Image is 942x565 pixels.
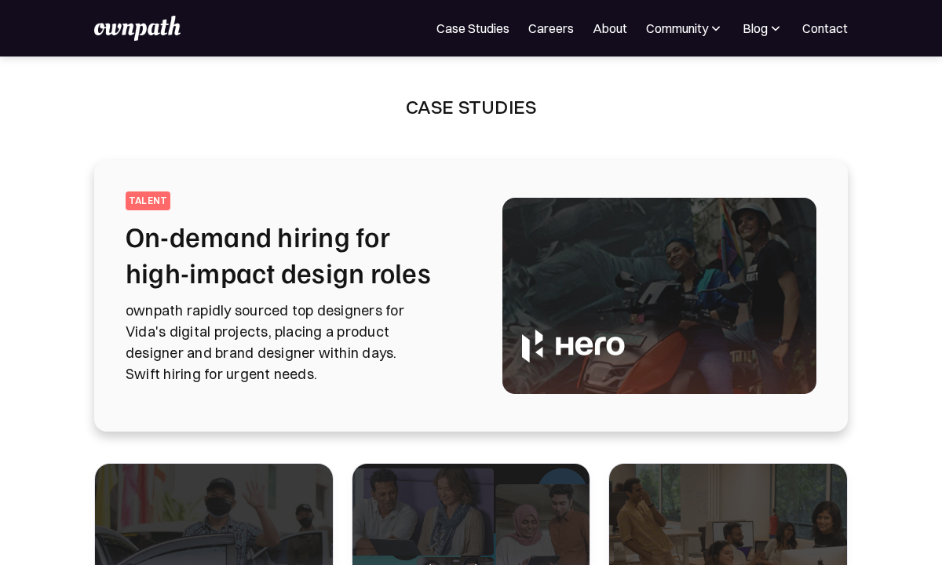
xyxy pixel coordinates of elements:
div: talent [129,195,167,207]
h2: On-demand hiring for high-impact design roles [126,218,465,290]
a: About [593,19,627,38]
div: Blog [743,19,768,38]
a: talentOn-demand hiring for high-impact design rolesownpath rapidly sourced top designers for Vida... [126,191,816,400]
a: Contact [802,19,848,38]
div: Case Studies [406,94,537,119]
p: ownpath rapidly sourced top designers for Vida's digital projects, placing a product designer and... [126,300,465,385]
div: Community [646,19,708,38]
div: Community [646,19,724,38]
a: Case Studies [436,19,509,38]
div: Blog [743,19,783,38]
a: Careers [528,19,574,38]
